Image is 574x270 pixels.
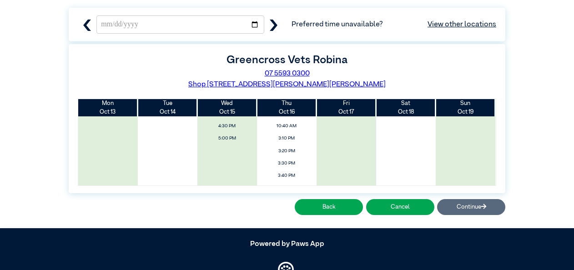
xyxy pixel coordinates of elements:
a: Shop [STREET_ADDRESS][PERSON_NAME][PERSON_NAME] [188,81,386,88]
span: 5:00 PM [200,133,254,144]
span: 3:20 PM [259,146,314,156]
th: Oct 19 [436,99,495,116]
span: 3:40 PM [259,170,314,181]
button: Cancel [366,199,434,215]
a: 07 5593 0300 [265,70,310,77]
span: 10:40 AM [259,121,314,131]
span: 3:10 PM [259,133,314,144]
span: 3:50 PM [259,183,314,194]
th: Oct 18 [376,99,436,116]
span: Preferred time unavailable? [292,19,496,30]
th: Oct 16 [257,99,317,116]
h5: Powered by Paws App [69,240,505,249]
th: Oct 13 [78,99,138,116]
th: Oct 15 [197,99,257,116]
span: 4:30 PM [200,121,254,131]
th: Oct 14 [138,99,197,116]
th: Oct 17 [317,99,376,116]
label: Greencross Vets Robina [227,55,347,65]
button: Back [295,199,363,215]
span: 3:30 PM [259,158,314,169]
a: View other locations [428,19,496,30]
